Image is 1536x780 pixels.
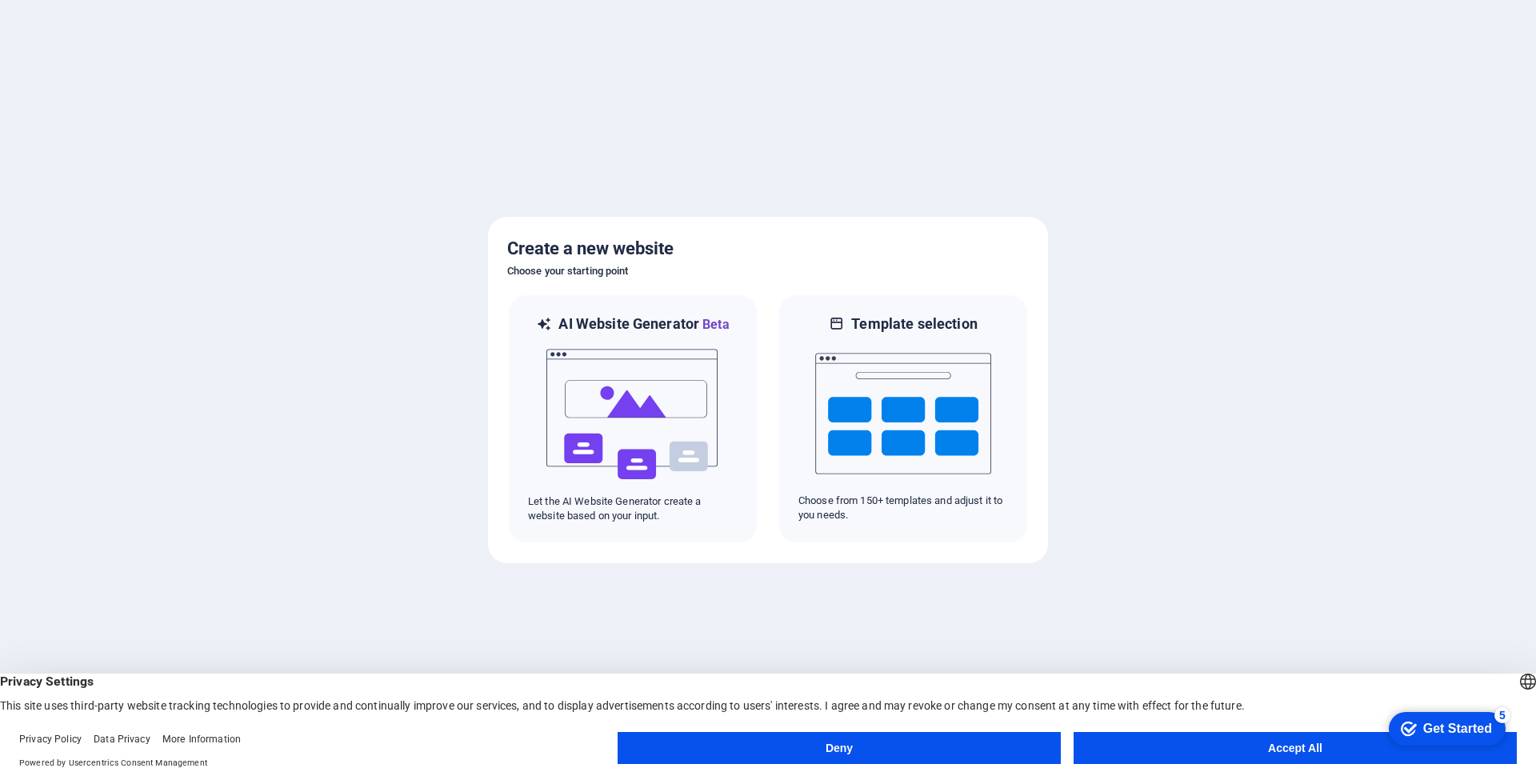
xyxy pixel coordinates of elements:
[507,236,1029,262] h5: Create a new website
[798,494,1008,522] p: Choose from 150+ templates and adjust it to you needs.
[778,294,1029,544] div: Template selectionChoose from 150+ templates and adjust it to you needs.
[507,294,758,544] div: AI Website GeneratorBetaaiLet the AI Website Generator create a website based on your input.
[507,262,1029,281] h6: Choose your starting point
[13,8,130,42] div: Get Started 5 items remaining, 0% complete
[528,494,738,523] p: Let the AI Website Generator create a website based on your input.
[699,317,730,332] span: Beta
[118,3,134,19] div: 5
[545,334,721,494] img: ai
[47,18,116,32] div: Get Started
[851,314,977,334] h6: Template selection
[558,314,729,334] h6: AI Website Generator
